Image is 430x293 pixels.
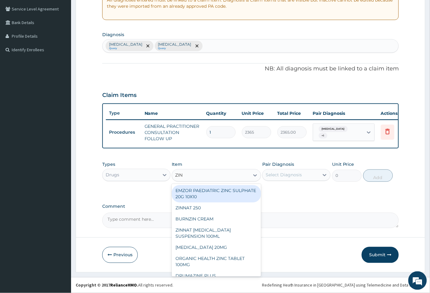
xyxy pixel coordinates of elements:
[158,47,192,50] small: Query
[266,172,302,178] div: Select Diagnosis
[172,242,261,253] div: [MEDICAL_DATA] 20MG
[102,65,399,73] p: NB: All diagnosis must be linked to a claim item
[319,133,327,139] span: + 1
[172,225,261,242] div: ZINNAT [MEDICAL_DATA] SUSPENSION 100ML
[172,203,261,214] div: ZINNAT 250
[310,107,378,119] th: Pair Diagnosis
[145,43,151,49] span: remove selection option
[262,282,425,288] div: Redefining Heath Insurance in [GEOGRAPHIC_DATA] using Telemedicine and Data Science!
[141,107,203,119] th: Name
[76,283,138,288] strong: Copyright © 2017 .
[262,161,294,168] label: Pair Diagnosis
[106,172,119,178] div: Drugs
[158,42,192,47] p: [MEDICAL_DATA]
[363,170,393,182] button: Add
[3,169,118,190] textarea: Type your message and hit 'Enter'
[102,162,115,167] label: Types
[319,126,348,132] span: [MEDICAL_DATA]
[378,107,409,119] th: Actions
[141,120,203,145] td: GENERAL PRACTITIONER CONSULTATION FOLLOW UP
[71,277,430,293] footer: All rights reserved.
[102,247,138,263] button: Previous
[102,31,124,38] label: Diagnosis
[102,204,399,209] label: Comment
[239,107,274,119] th: Unit Price
[106,127,141,138] td: Procedures
[172,214,261,225] div: BURNZIN CREAM
[332,161,354,168] label: Unit Price
[109,47,142,50] small: Query
[36,78,85,140] span: We're online!
[194,43,200,49] span: remove selection option
[102,92,137,99] h3: Claim Items
[11,31,25,46] img: d_794563401_company_1708531726252_794563401
[106,107,141,119] th: Type
[172,161,182,168] label: Item
[110,283,137,288] a: RelianceHMO
[203,107,239,119] th: Quantity
[274,107,310,119] th: Total Price
[172,185,261,203] div: EMZOR PAEDIATRIC ZINC SULPHATE 20G 10X10
[172,253,261,270] div: ORGANIC HEALTH ZINC TABLET 100MG
[101,3,116,18] div: Minimize live chat window
[32,35,104,43] div: Chat with us now
[109,42,142,47] p: [MEDICAL_DATA]
[362,247,399,263] button: Submit
[172,270,261,282] div: DRUMAZINE PLUS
